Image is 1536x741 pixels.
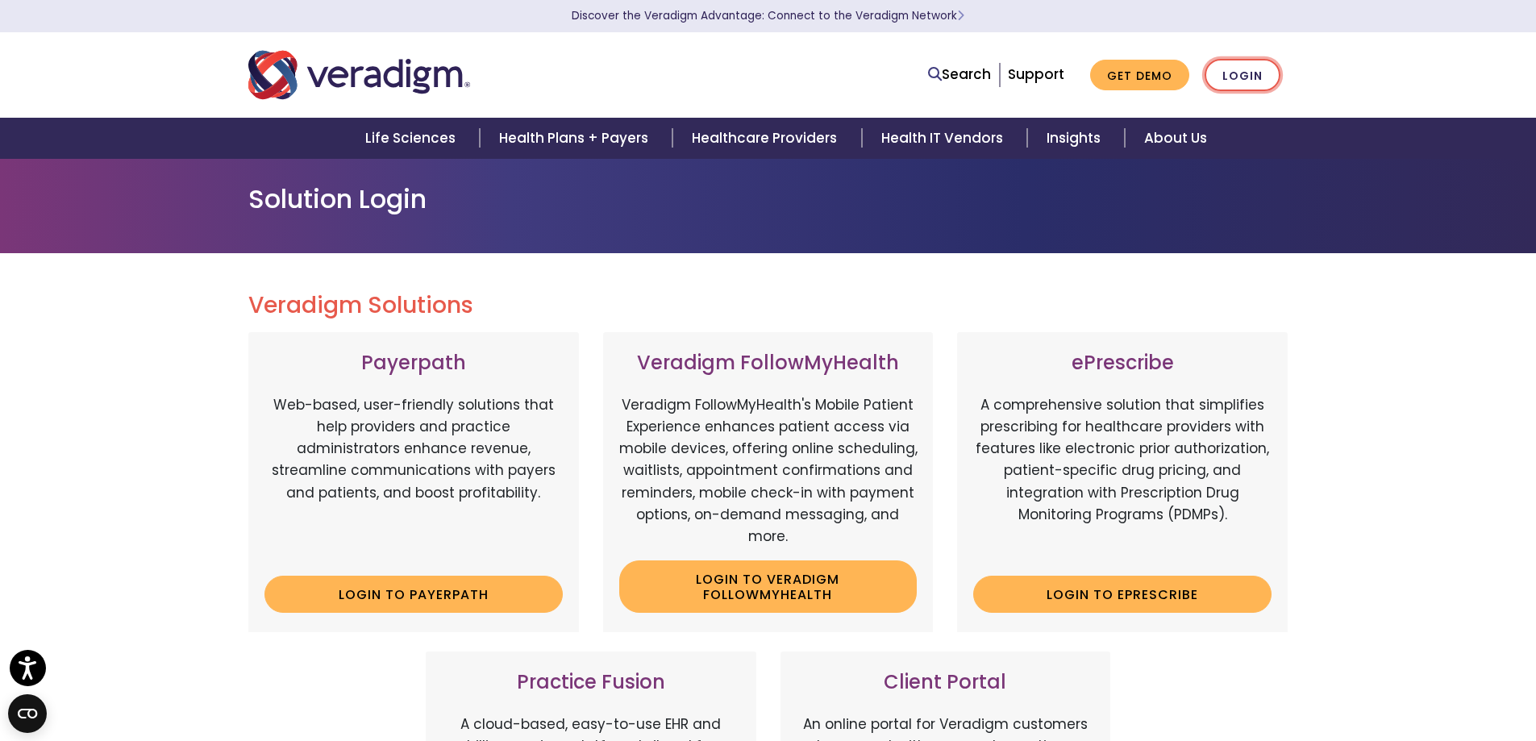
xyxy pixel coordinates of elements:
[264,394,563,564] p: Web-based, user-friendly solutions that help providers and practice administrators enhance revenu...
[572,8,964,23] a: Discover the Veradigm Advantage: Connect to the Veradigm NetworkLearn More
[264,576,563,613] a: Login to Payerpath
[248,184,1288,214] h1: Solution Login
[8,694,47,733] button: Open CMP widget
[248,292,1288,319] h2: Veradigm Solutions
[1090,60,1189,91] a: Get Demo
[672,118,861,159] a: Healthcare Providers
[797,671,1095,694] h3: Client Portal
[973,352,1272,375] h3: ePrescribe
[248,48,470,102] img: Veradigm logo
[346,118,480,159] a: Life Sciences
[1125,118,1226,159] a: About Us
[862,118,1027,159] a: Health IT Vendors
[1205,59,1280,92] a: Login
[619,560,918,613] a: Login to Veradigm FollowMyHealth
[442,671,740,694] h3: Practice Fusion
[619,352,918,375] h3: Veradigm FollowMyHealth
[480,118,672,159] a: Health Plans + Payers
[619,394,918,547] p: Veradigm FollowMyHealth's Mobile Patient Experience enhances patient access via mobile devices, o...
[1008,65,1064,84] a: Support
[1027,118,1125,159] a: Insights
[264,352,563,375] h3: Payerpath
[973,576,1272,613] a: Login to ePrescribe
[928,64,991,85] a: Search
[973,394,1272,564] p: A comprehensive solution that simplifies prescribing for healthcare providers with features like ...
[957,8,964,23] span: Learn More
